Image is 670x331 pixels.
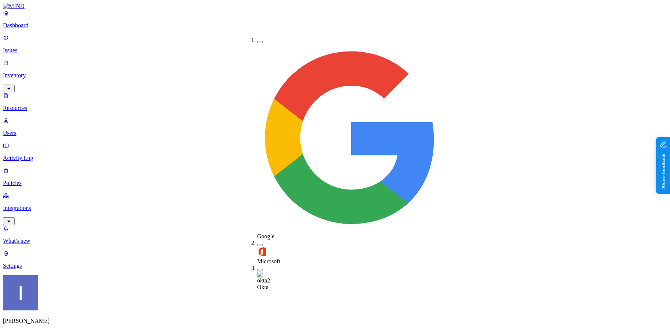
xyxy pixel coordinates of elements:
a: Issues [3,35,667,54]
p: Integrations [3,205,667,211]
span: Okta [257,284,269,290]
a: Resources [3,92,667,111]
a: What's new [3,225,667,244]
img: okta2 [257,271,270,284]
a: Integrations [3,192,667,224]
p: Policies [3,180,667,186]
p: Inventory [3,72,667,79]
a: Activity Log [3,142,667,161]
img: office-365 [257,246,267,257]
a: Dashboard [3,10,667,29]
a: Inventory [3,60,667,91]
a: Settings [3,250,667,269]
a: Policies [3,167,667,186]
a: Users [3,117,667,136]
a: MIND [3,3,667,10]
p: Issues [3,47,667,54]
img: google-workspace [257,43,445,232]
img: MIND [3,3,25,10]
p: Settings [3,263,667,269]
span: Google [257,233,274,239]
p: Users [3,130,667,136]
span: Microsoft [257,258,280,264]
p: Activity Log [3,155,667,161]
p: What's new [3,238,667,244]
p: Dashboard [3,22,667,29]
p: [PERSON_NAME] [3,318,667,324]
p: Resources [3,105,667,111]
img: Itai Schwartz [3,275,38,310]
